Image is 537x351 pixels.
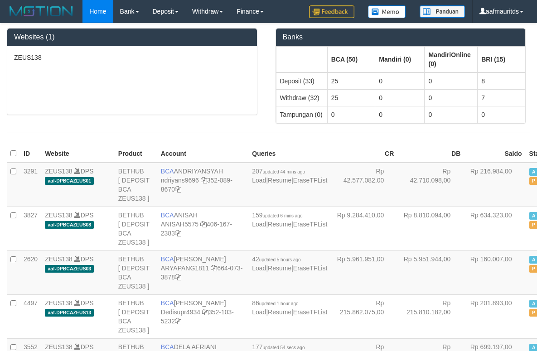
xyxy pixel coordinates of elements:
td: ANDRIYANSYAH 352-089-8670 [157,163,248,207]
td: 4497 [20,294,41,338]
td: 8 [478,72,525,90]
td: 0 [375,72,425,90]
a: Resume [268,221,291,228]
span: updated 5 hours ago [259,257,301,262]
a: Dedisupr4934 [161,308,200,316]
span: BCA [161,212,174,219]
a: EraseTFList [293,308,327,316]
td: [PERSON_NAME] 664-073-3878 [157,250,248,294]
span: BCA [161,299,174,307]
a: ZEUS138 [45,343,73,351]
span: 177 [252,343,305,351]
span: aaf-DPBCAZEUS03 [45,265,94,273]
th: Group: activate to sort column ascending [327,46,375,72]
h3: Websites (1) [14,33,250,41]
a: Copy 6640733878 to clipboard [175,274,181,281]
th: ID [20,145,41,163]
a: Load [252,221,266,228]
td: 3291 [20,163,41,207]
a: Load [252,177,266,184]
td: 0 [375,89,425,106]
a: Copy 3520898670 to clipboard [175,186,181,193]
a: Copy Dedisupr4934 to clipboard [202,308,208,316]
td: Rp 215.810.182,00 [397,294,464,338]
a: EraseTFList [293,264,327,272]
td: DPS [41,207,115,250]
span: 159 [252,212,302,219]
td: Rp 215.862.075,00 [331,294,397,338]
span: BCA [161,343,174,351]
a: Copy ARYAPANG1811 to clipboard [211,264,217,272]
td: 3827 [20,207,41,250]
span: 42 [252,255,300,263]
td: Rp 216.984,00 [464,163,525,207]
td: Rp 160.007,00 [464,250,525,294]
span: | | [252,299,327,316]
td: Rp 42.710.098,00 [397,163,464,207]
th: Group: activate to sort column ascending [478,46,525,72]
td: BETHUB [ DEPOSIT BCA ZEUS138 ] [115,250,157,294]
td: 0 [425,106,478,123]
span: | | [252,168,327,184]
td: Tampungan (0) [276,106,327,123]
td: Rp 5.961.951,00 [331,250,397,294]
a: EraseTFList [293,221,327,228]
td: ANISAH 406-167-2383 [157,207,248,250]
a: Resume [268,308,291,316]
span: 207 [252,168,305,175]
td: Withdraw (32) [276,89,327,106]
span: aaf-DPBCAZEUS13 [45,309,94,317]
td: BETHUB [ DEPOSIT BCA ZEUS138 ] [115,163,157,207]
td: 25 [327,89,375,106]
span: BCA [161,255,174,263]
a: Copy 3521035232 to clipboard [175,317,181,325]
th: DB [397,145,464,163]
a: ZEUS138 [45,299,73,307]
p: ZEUS138 [14,53,250,62]
td: Rp 5.951.944,00 [397,250,464,294]
img: Button%20Memo.svg [368,5,406,18]
th: Account [157,145,248,163]
td: 7 [478,89,525,106]
td: Rp 9.284.410,00 [331,207,397,250]
a: ARYAPANG1811 [161,264,209,272]
th: Website [41,145,115,163]
span: | | [252,255,327,272]
a: ndriyans9696 [161,177,199,184]
span: aaf-DPBCAZEUS01 [45,177,94,185]
th: Group: activate to sort column ascending [425,46,478,72]
a: Resume [268,264,291,272]
td: Rp 42.577.082,00 [331,163,397,207]
td: BETHUB [ DEPOSIT BCA ZEUS138 ] [115,207,157,250]
span: aaf-DPBCAZEUS08 [45,221,94,229]
span: updated 54 secs ago [263,345,305,350]
img: Feedback.jpg [309,5,354,18]
a: ANISAH5575 [161,221,198,228]
th: CR [331,145,397,163]
a: Load [252,264,266,272]
td: [PERSON_NAME] 352-103-5232 [157,294,248,338]
td: DPS [41,250,115,294]
th: Group: activate to sort column ascending [375,46,425,72]
td: 0 [425,72,478,90]
a: Load [252,308,266,316]
td: 0 [375,106,425,123]
td: 2620 [20,250,41,294]
img: panduan.png [420,5,465,18]
a: EraseTFList [293,177,327,184]
a: Copy ANISAH5575 to clipboard [200,221,207,228]
th: Product [115,145,157,163]
td: Rp 8.810.094,00 [397,207,464,250]
th: Queries [248,145,331,163]
a: ZEUS138 [45,212,73,219]
a: Copy 4061672383 to clipboard [175,230,181,237]
td: DPS [41,294,115,338]
a: Resume [268,177,291,184]
span: 86 [252,299,298,307]
h3: Banks [283,33,519,41]
td: 0 [425,89,478,106]
td: Rp 634.323,00 [464,207,525,250]
td: BETHUB [ DEPOSIT BCA ZEUS138 ] [115,294,157,338]
a: ZEUS138 [45,255,73,263]
a: ZEUS138 [45,168,73,175]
